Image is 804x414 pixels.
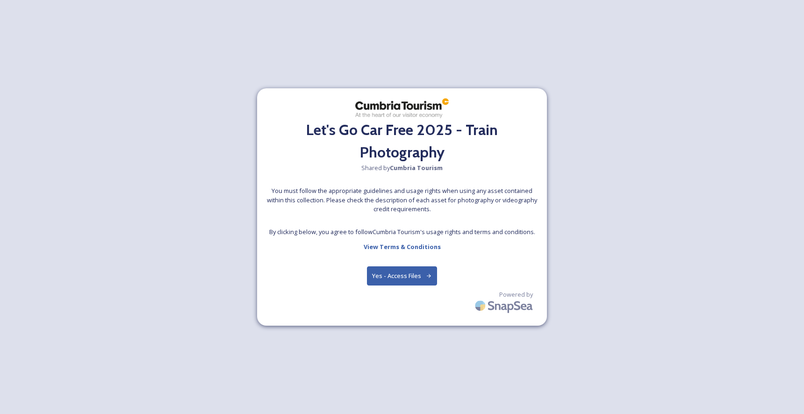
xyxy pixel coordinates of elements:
strong: View Terms & Conditions [364,243,441,251]
span: Powered by [499,290,533,299]
a: View Terms & Conditions [364,241,441,252]
span: Shared by [361,164,443,172]
h2: Let's Go Car Free 2025 - Train Photography [266,119,538,164]
span: By clicking below, you agree to follow Cumbria Tourism 's usage rights and terms and conditions. [269,228,535,236]
strong: Cumbria Tourism [390,164,443,172]
img: SnapSea Logo [472,295,538,317]
img: ct_logo.png [355,98,449,119]
button: Yes - Access Files [367,266,437,286]
span: You must follow the appropriate guidelines and usage rights when using any asset contained within... [266,186,538,214]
